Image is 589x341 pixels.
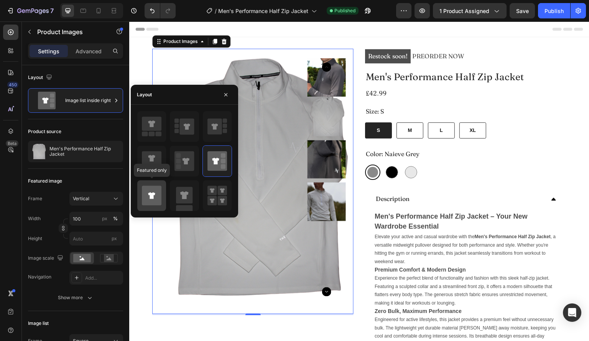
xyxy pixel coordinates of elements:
span: M [279,106,283,112]
div: Layout [137,91,152,98]
p: Elevate your active and casual wardrobe with the , a versatile midweight pullover designed for bo... [245,213,426,243]
span: S [248,106,251,112]
p: Product Images [37,27,102,36]
legend: Size: S [236,84,255,96]
span: / [215,7,217,15]
div: Image scale [28,253,65,264]
button: Save [510,3,535,18]
img: Men's Half Zip Jacket - Performance & Versatility in white, ideal for gym sessions or weekend wea... [178,161,217,199]
input: px [69,232,123,245]
span: Save [516,8,529,14]
button: Publish [538,3,570,18]
label: Height [28,235,42,242]
img: Men's Half Zip Jacket in black with sleek performance fabric and subtle logo detail. Ideal for gy... [178,119,217,157]
p: Description [247,172,280,183]
div: Show more [58,294,94,301]
div: Product Images [33,16,70,23]
img: Men's Half Zip Jacket - Performance & Versatility in sleek black design with athletic fit, ideal ... [178,37,217,75]
div: £42.99 [236,67,437,77]
button: Vertical [69,192,123,206]
span: Men's Performance Half Zip Jacket [218,7,308,15]
button: 1 product assigned [433,3,507,18]
span: XL [341,106,347,112]
label: Width [28,215,41,222]
div: Open Intercom Messenger [563,303,581,322]
div: Add... [85,275,121,282]
div: Undo/Redo [145,3,176,18]
div: 450 [7,82,18,88]
p: Advanced [76,47,102,55]
span: px [112,236,117,241]
div: Product source [28,128,61,135]
h3: Premium Comfort & Modern Design [245,245,337,251]
div: Layout [28,72,54,83]
span: 1 product assigned [439,7,489,15]
div: Image list inside right [65,92,112,109]
div: px [102,215,107,222]
div: Featured image [28,178,62,185]
p: Experience the perfect blend of functionality and fashion with this sleek half-zip jacket. Featur... [245,254,423,284]
button: 7 [3,3,57,18]
button: Carousel Back Arrow [193,41,202,50]
label: Frame [28,195,42,202]
div: Publish [545,7,564,15]
h2: Men's Performance Half Zip Jacket – Your New Wardrobe Essential [245,191,398,209]
input: px% [69,212,123,226]
span: Vertical [73,195,89,202]
button: % [100,214,109,223]
div: Image list [28,320,49,327]
p: Engineered for active lifestyles, this jacket provides a premium feel without unnecessary bulk. T... [245,295,426,326]
mark: Restock soon! [236,28,281,42]
span: Published [334,7,355,14]
strong: Men's Performance Half Zip Jacket [346,213,421,218]
h1: Men's Performance Half Zip Jacket [236,48,437,63]
p: PREORDER NOW [236,27,335,42]
button: Show more [28,291,123,305]
legend: Color: Naieve Grey [236,126,291,139]
img: product feature img [31,144,46,159]
div: % [113,215,118,222]
button: Carousel Next Arrow [193,266,202,275]
div: Navigation [28,273,51,280]
p: Settings [38,47,59,55]
iframe: Design area [129,21,589,341]
p: Men's Performance Half Zip Jacket [49,146,120,157]
p: 7 [50,6,54,15]
h3: Zero Bulk, Maximum Performance [245,287,332,293]
button: px [111,214,120,223]
div: Beta [6,140,18,147]
span: L [311,106,314,112]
